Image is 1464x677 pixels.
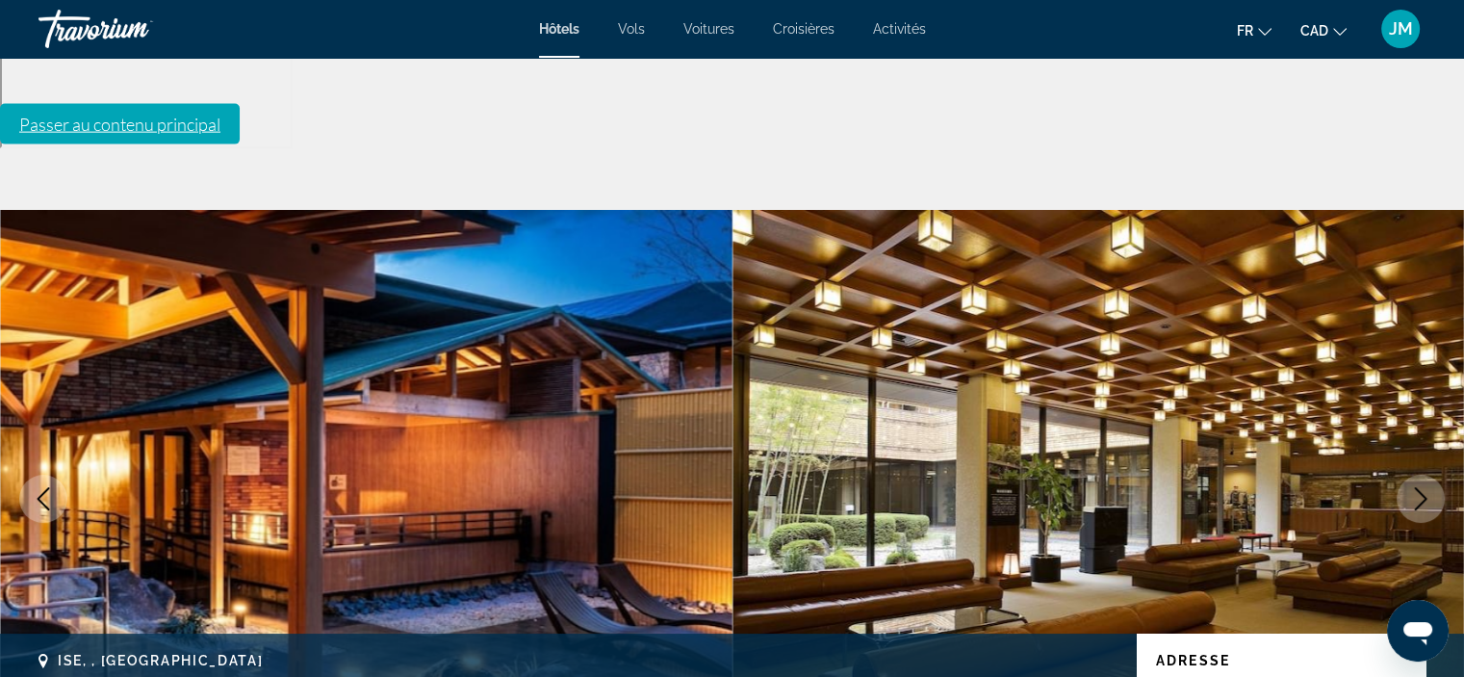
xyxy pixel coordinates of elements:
[1300,23,1328,39] span: CAD
[1237,16,1271,44] button: Change language
[1387,600,1449,662] iframe: Bouton de lancement de la fenêtre de messagerie
[683,21,734,37] a: Voitures
[1300,16,1347,44] button: Change currency
[19,475,67,523] button: Previous image
[618,21,645,37] a: Vols
[1237,23,1253,39] span: fr
[773,21,835,37] a: Croisières
[1397,475,1445,523] button: Next image
[873,21,926,37] a: Activités
[1156,653,1406,668] p: Adresse
[58,653,263,668] span: Ise, , [GEOGRAPHIC_DATA]
[539,21,579,37] a: Hôtels
[1375,9,1425,49] button: User Menu
[1389,19,1413,39] span: JM
[39,4,231,54] a: Travorium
